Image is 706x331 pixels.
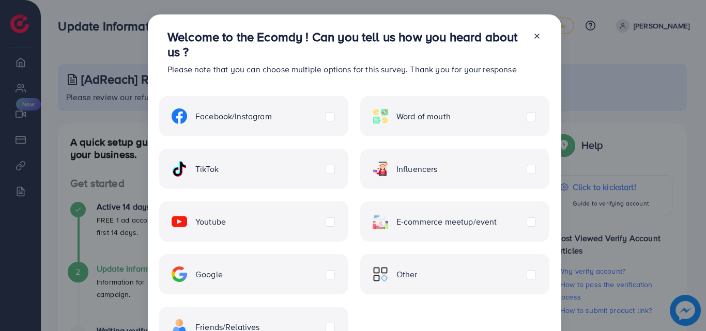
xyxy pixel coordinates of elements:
[396,269,418,280] span: Other
[167,63,525,75] p: Please note that you can choose multiple options for this survey. Thank you for your response
[396,216,497,228] span: E-commerce meetup/event
[195,111,272,122] span: Facebook/Instagram
[373,108,388,124] img: ic-word-of-mouth.a439123d.svg
[373,266,388,282] img: ic-other.99c3e012.svg
[373,214,388,229] img: ic-ecommerce.d1fa3848.svg
[167,29,525,59] h3: Welcome to the Ecomdy ! Can you tell us how you heard about us ?
[195,269,223,280] span: Google
[195,163,219,175] span: TikTok
[172,161,187,177] img: ic-tiktok.4b20a09a.svg
[396,163,438,175] span: Influencers
[396,111,451,122] span: Word of mouth
[172,266,187,282] img: ic-google.5bdd9b68.svg
[172,108,187,124] img: ic-facebook.134605ef.svg
[195,216,226,228] span: Youtube
[373,161,388,177] img: ic-influencers.a620ad43.svg
[172,214,187,229] img: ic-youtube.715a0ca2.svg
